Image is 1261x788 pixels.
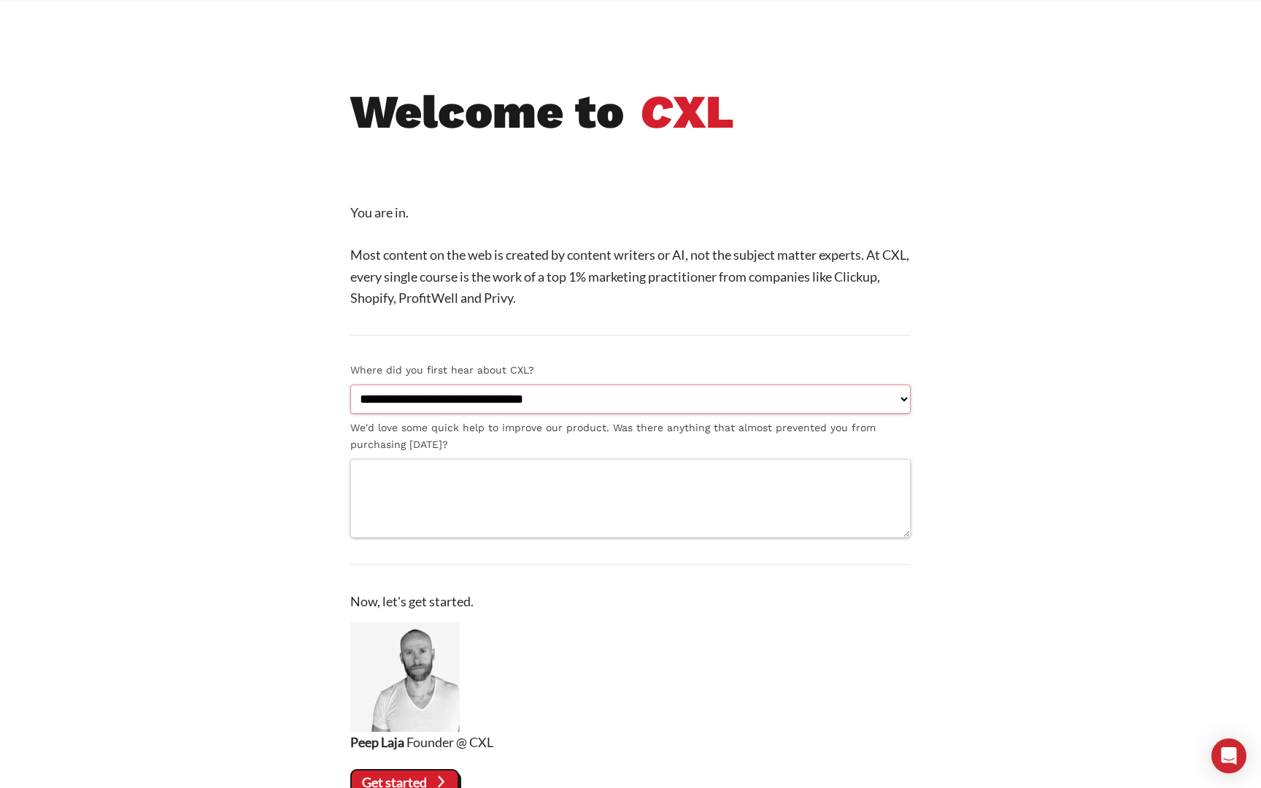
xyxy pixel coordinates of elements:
[406,734,493,750] span: Founder @ CXL
[640,84,673,139] i: C
[350,591,911,612] p: Now, let's get started.
[640,84,734,139] b: XL
[350,622,460,732] img: Peep Laja, Founder @ CXL
[350,84,624,139] b: Welcome to
[350,420,911,453] label: We'd love some quick help to improve our product. Was there anything that almost prevented you fr...
[350,734,404,750] strong: Peep Laja
[350,202,911,309] p: You are in. Most content on the web is created by content writers or AI, not the subject matter e...
[1211,738,1246,773] div: Open Intercom Messenger
[350,362,911,379] label: Where did you first hear about CXL?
